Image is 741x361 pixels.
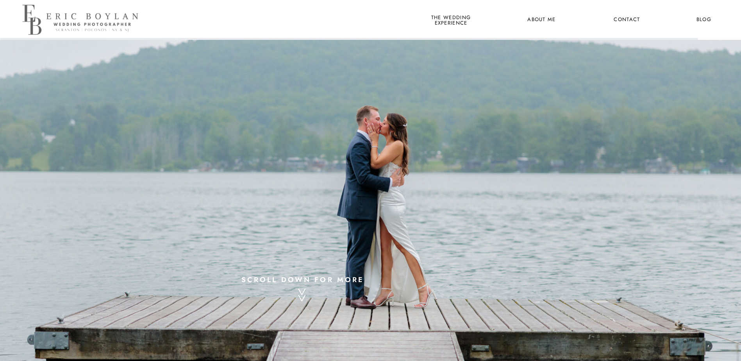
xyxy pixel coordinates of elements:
[235,273,371,284] a: scroll down for more
[689,15,718,25] a: Blog
[523,15,561,25] a: About Me
[612,15,641,25] a: Contact
[430,15,472,25] a: the wedding experience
